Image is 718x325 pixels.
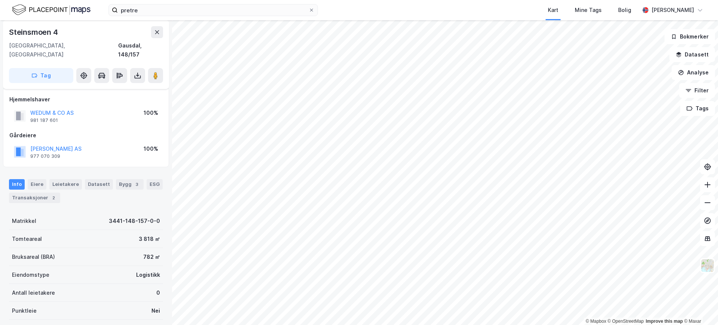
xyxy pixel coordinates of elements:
[12,270,49,279] div: Eiendomstype
[28,179,46,190] div: Eiere
[12,3,90,16] img: logo.f888ab2527a4732fd821a326f86c7f29.svg
[679,83,715,98] button: Filter
[9,95,163,104] div: Hjemmelshaver
[665,29,715,44] button: Bokmerker
[156,288,160,297] div: 0
[139,234,160,243] div: 3 818 ㎡
[681,289,718,325] div: Kontrollprogram for chat
[118,41,163,59] div: Gausdal, 148/157
[12,217,36,226] div: Matrikkel
[118,4,309,16] input: Søk på adresse, matrikkel, gårdeiere, leietakere eller personer
[116,179,144,190] div: Bygg
[136,270,160,279] div: Logistikk
[9,131,163,140] div: Gårdeiere
[109,217,160,226] div: 3441-148-157-0-0
[12,252,55,261] div: Bruksareal (BRA)
[681,289,718,325] iframe: Chat Widget
[151,306,160,315] div: Nei
[669,47,715,62] button: Datasett
[9,41,118,59] div: [GEOGRAPHIC_DATA], [GEOGRAPHIC_DATA]
[646,319,683,324] a: Improve this map
[12,288,55,297] div: Antall leietakere
[133,181,141,188] div: 3
[548,6,558,15] div: Kart
[144,144,158,153] div: 100%
[575,6,602,15] div: Mine Tags
[85,179,113,190] div: Datasett
[147,179,163,190] div: ESG
[680,101,715,116] button: Tags
[608,319,644,324] a: OpenStreetMap
[12,234,42,243] div: Tomteareal
[30,117,58,123] div: 981 187 601
[144,108,158,117] div: 100%
[9,179,25,190] div: Info
[49,179,82,190] div: Leietakere
[50,194,57,202] div: 2
[700,258,715,273] img: Z
[143,252,160,261] div: 782 ㎡
[586,319,606,324] a: Mapbox
[30,153,60,159] div: 977 070 309
[651,6,694,15] div: [PERSON_NAME]
[672,65,715,80] button: Analyse
[9,193,60,203] div: Transaksjoner
[618,6,631,15] div: Bolig
[9,68,73,83] button: Tag
[9,26,59,38] div: Steinsmoen 4
[12,306,37,315] div: Punktleie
